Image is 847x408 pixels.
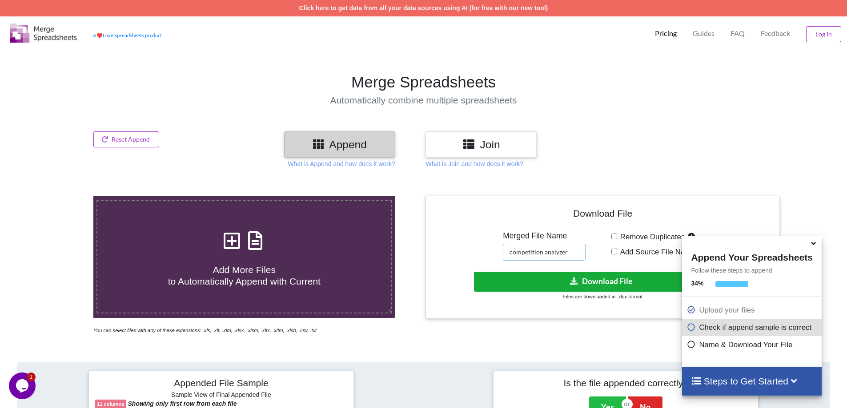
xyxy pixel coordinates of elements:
[95,391,347,400] h6: Sample View of Final Appended File
[691,280,703,287] b: 34 %
[806,26,841,42] button: Log In
[288,159,395,168] p: What is Append and how does it work?
[432,138,530,151] h3: Join
[691,376,812,387] h4: Steps to Get Started
[432,202,773,228] h4: Download File
[93,32,162,38] a: AheartLove Spreadsheets product
[128,400,237,407] b: Showing only first row from each file
[93,131,159,147] button: Reset Append
[503,231,586,241] h5: Merged File Name
[95,377,347,390] h4: Appended File Sample
[97,401,124,407] b: 11 columns
[10,24,77,43] img: Logo.png
[474,272,730,292] button: Download File
[686,339,819,350] p: Name & Download Your File
[731,29,745,38] p: FAQ
[426,159,523,168] p: What is Join and how does it work?
[9,372,37,399] iframe: chat widget
[693,29,715,38] p: Guides
[617,248,699,256] span: Add Source File Names
[500,377,752,388] h4: Is the file appended correctly?
[761,30,790,37] span: Feedback
[93,328,317,333] i: You can select files with any of these extensions: .xls, .xlt, .xlm, .xlsx, .xlsm, .xltx, .xltm, ...
[168,265,321,286] span: Add More Files to Automatically Append with Current
[617,233,685,241] span: Remove Duplicates
[686,305,819,316] p: Upload your files
[299,4,548,12] a: Click here to get data from all your data sources using AI (for free with our new tool)
[686,322,819,333] p: Check if append sample is correct
[291,138,389,151] h3: Append
[96,32,103,38] span: heart
[655,29,677,38] p: Pricing
[682,250,821,263] h4: Append Your Spreadsheets
[563,294,642,299] small: Files are downloaded in .xlsx format
[503,244,586,261] input: Enter File Name
[682,266,821,275] p: Follow these steps to append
